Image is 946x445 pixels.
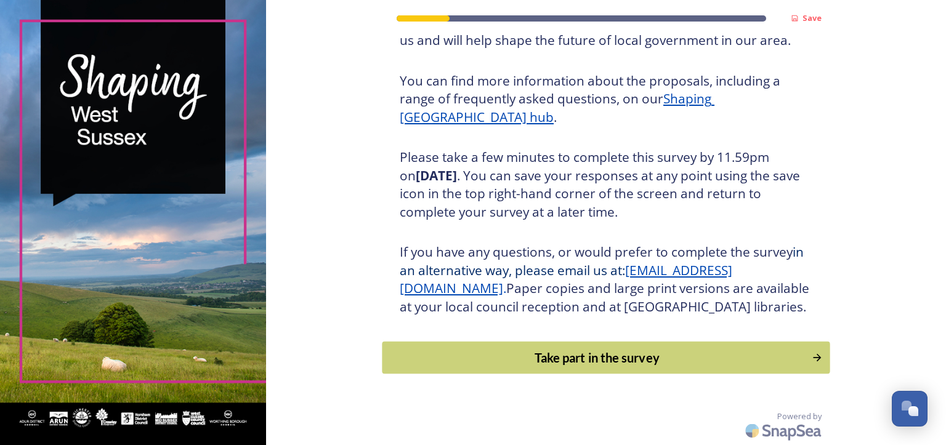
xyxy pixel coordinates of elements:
span: Powered by [777,411,822,422]
img: SnapSea Logo [742,416,828,445]
span: . [503,279,506,297]
a: Shaping [GEOGRAPHIC_DATA] hub [400,90,714,126]
h3: Please take a few minutes to complete this survey by 11.59pm on . You can save your responses at ... [400,148,812,221]
a: [EMAIL_ADDRESS][DOMAIN_NAME] [400,262,732,297]
button: Continue [382,342,830,374]
h3: If you have any questions, or would prefer to complete the survey Paper copies and large print ve... [400,243,812,316]
strong: [DATE] [416,167,457,184]
button: Open Chat [892,391,928,427]
h3: You can find more information about the proposals, including a range of frequently asked question... [400,72,812,127]
strong: Save [802,12,822,23]
div: Take part in the survey [389,348,806,367]
span: in an alternative way, please email us at: [400,243,807,279]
